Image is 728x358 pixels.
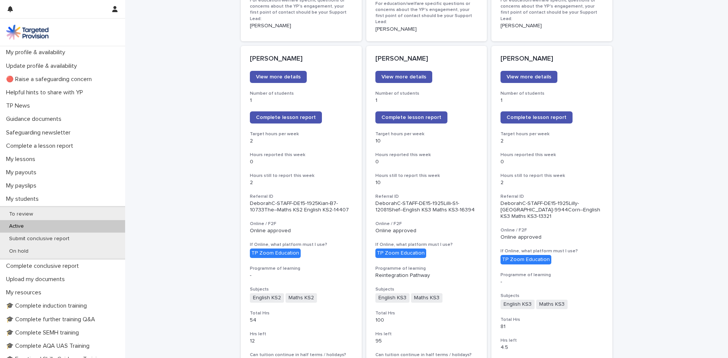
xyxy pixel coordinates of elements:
p: 2 [500,138,603,144]
p: Complete conclusive report [3,263,85,270]
p: Update profile & availability [3,63,83,70]
h3: Hours still to report this week [250,173,353,179]
span: Maths KS3 [536,300,568,309]
p: - [250,272,353,279]
p: - [500,279,603,285]
h3: Referral ID [500,194,603,200]
a: View more details [500,71,557,83]
h3: Subjects [375,286,478,292]
div: TP Zoom Education [500,255,551,264]
p: Online approved [375,228,478,234]
p: 1 [500,97,603,104]
p: Upload my documents [3,276,71,283]
p: DeborahC-STAFF-DE15-1925Kian-B7-10733The--Maths KS2 English KS2-14407 [250,200,353,213]
p: 100 [375,317,478,324]
p: 81 [500,324,603,330]
p: Active [3,223,30,230]
h3: Can tuition continue in half terms / holidays? [375,352,478,358]
h3: Number of students [500,91,603,97]
h3: Number of students [375,91,478,97]
p: Online approved [500,234,603,241]
h3: Target hours per week [375,131,478,137]
div: TP Zoom Education [250,249,301,258]
h3: If Online, what platform must I use? [375,242,478,248]
h3: Online / F2F [500,227,603,233]
p: 2 [500,180,603,186]
span: Complete lesson report [256,115,316,120]
span: English KS2 [250,293,284,303]
h3: Total Hrs [375,310,478,316]
p: [PERSON_NAME] [500,55,603,63]
p: [PERSON_NAME] [375,55,478,63]
p: 0 [500,159,603,165]
h3: Number of students [250,91,353,97]
span: English KS3 [375,293,409,303]
h3: Hours reported this week [250,152,353,158]
span: Maths KS3 [411,293,442,303]
a: View more details [375,71,432,83]
p: 🎓 Complete induction training [3,302,93,310]
p: Submit conclusive report [3,236,75,242]
p: 1 [375,97,478,104]
p: My students [3,195,45,203]
p: 🎓 Complete further training Q&A [3,316,101,323]
p: On hold [3,248,35,255]
p: My payouts [3,169,42,176]
span: Complete lesson report [381,115,441,120]
p: [PERSON_NAME] [250,23,353,29]
p: My lessons [3,156,41,163]
p: [PERSON_NAME] [500,23,603,29]
a: View more details [250,71,307,83]
p: 2 [250,138,353,144]
h3: Total Hrs [250,310,353,316]
p: Helpful hints to share with YP [3,89,89,96]
span: English KS3 [500,300,535,309]
p: 10 [375,138,478,144]
h3: Hours reported this week [375,152,478,158]
h3: Online / F2F [250,221,353,227]
img: M5nRWzHhSzIhMunXDL62 [6,25,49,40]
a: Complete lesson report [250,111,322,124]
h3: If Online, what platform must I use? [250,242,353,248]
p: My profile & availability [3,49,71,56]
h3: Total Hrs [500,317,603,323]
p: [PERSON_NAME] [250,55,353,63]
p: To review [3,211,39,217]
p: [PERSON_NAME] [375,26,478,33]
p: Guidance documents [3,116,67,123]
h3: Programme of learning [250,266,353,272]
h3: Hrs left [375,331,478,337]
h3: Target hours per week [500,131,603,137]
h3: Subjects [500,293,603,299]
p: Reintegration Pathway [375,272,478,279]
p: 0 [375,159,478,165]
h3: For education/welfare specific questions or concerns about the YP's engagement, your first point ... [375,1,478,25]
h3: Hours still to report this week [375,173,478,179]
span: View more details [507,74,551,80]
h3: Target hours per week [250,131,353,137]
h3: Hrs left [250,331,353,337]
div: TP Zoom Education [375,249,426,258]
span: Complete lesson report [507,115,566,120]
h3: Referral ID [250,194,353,200]
p: 10 [375,180,478,186]
h3: Referral ID [375,194,478,200]
h3: Online / F2F [375,221,478,227]
span: View more details [256,74,301,80]
a: Complete lesson report [375,111,447,124]
h3: Can tuition continue in half terms / holidays? [250,352,353,358]
p: 🎓 Complete AQA UAS Training [3,342,96,350]
p: 2 [250,180,353,186]
p: Safeguarding newsletter [3,129,77,136]
span: Maths KS2 [286,293,317,303]
p: DeborahC-STAFF-DE15-1925Lilli-S1-12081Shef--English KS3 Maths KS3-16394 [375,200,478,213]
p: 4.5 [500,344,603,351]
h3: Subjects [250,286,353,292]
p: My payslips [3,182,42,189]
p: Online approved [250,228,353,234]
h3: Hours still to report this week [500,173,603,179]
p: DeborahC-STAFF-DE15-1925Lilly-[GEOGRAPHIC_DATA]-9944Corn--English KS3 Maths KS3-13321 [500,200,603,219]
a: Complete lesson report [500,111,573,124]
h3: Programme of learning [375,266,478,272]
p: 0 [250,159,353,165]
